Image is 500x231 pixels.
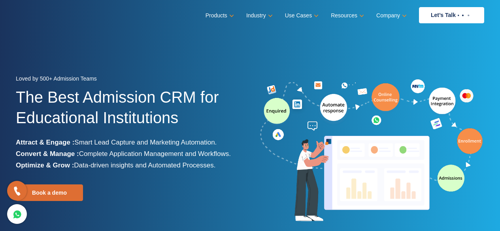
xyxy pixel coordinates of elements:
[16,150,79,158] b: Convert & Manage :
[331,10,362,21] a: Resources
[79,150,231,158] span: Complete Application Management and Workflows.
[16,162,74,169] b: Optimize & Grow :
[16,73,244,87] div: Loved by 500+ Admission Teams
[419,7,484,23] a: Let’s Talk
[259,77,484,225] img: admission-software-home-page-header
[246,10,271,21] a: Industry
[285,10,317,21] a: Use Cases
[206,10,232,21] a: Products
[16,87,244,137] h1: The Best Admission CRM for Educational Institutions
[74,139,217,146] span: Smart Lead Capture and Marketing Automation.
[16,184,83,201] a: Book a demo
[376,10,405,21] a: Company
[16,139,74,146] b: Attract & Engage :
[74,162,215,169] span: Data-driven insights and Automated Processes.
